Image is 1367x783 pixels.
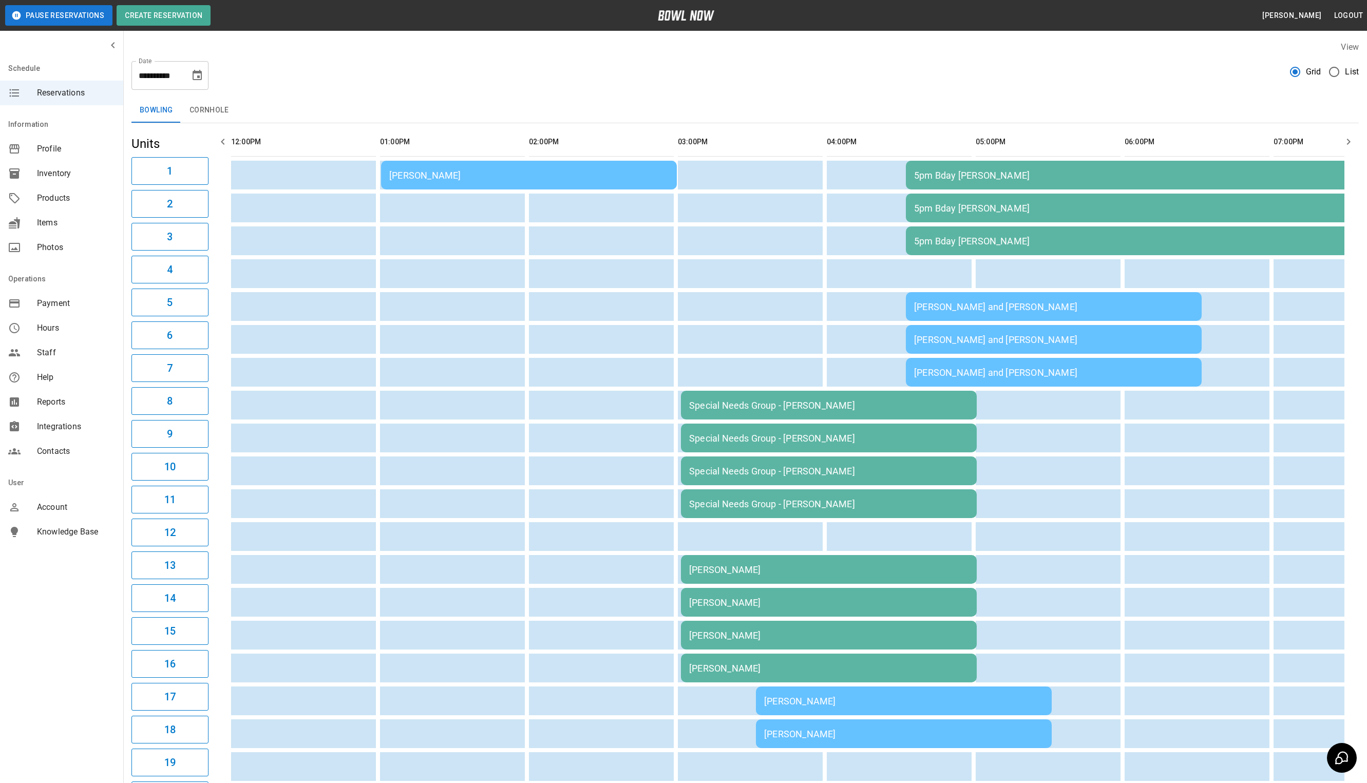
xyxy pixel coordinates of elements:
[914,236,1343,246] div: 5pm Bday [PERSON_NAME]
[1330,6,1367,25] button: Logout
[167,327,173,343] h6: 6
[37,526,115,538] span: Knowledge Base
[164,656,176,672] h6: 16
[231,127,376,157] th: 12:00PM
[389,170,669,181] div: [PERSON_NAME]
[131,223,208,251] button: 3
[914,301,1193,312] div: [PERSON_NAME] and [PERSON_NAME]
[1345,66,1359,78] span: List
[689,466,969,476] div: Special Needs Group - [PERSON_NAME]
[914,203,1343,214] div: 5pm Bday [PERSON_NAME]
[689,597,969,608] div: [PERSON_NAME]
[764,696,1043,706] div: [PERSON_NAME]
[164,590,176,606] h6: 14
[689,499,969,509] div: Special Needs Group - [PERSON_NAME]
[380,127,525,157] th: 01:00PM
[37,167,115,180] span: Inventory
[131,98,181,123] button: Bowling
[164,754,176,771] h6: 19
[131,749,208,776] button: 19
[164,721,176,738] h6: 18
[167,261,173,278] h6: 4
[131,551,208,579] button: 13
[167,196,173,212] h6: 2
[37,347,115,359] span: Staff
[131,98,1359,123] div: inventory tabs
[529,127,674,157] th: 02:00PM
[131,289,208,316] button: 5
[167,426,173,442] h6: 9
[914,334,1193,345] div: [PERSON_NAME] and [PERSON_NAME]
[131,716,208,743] button: 18
[131,453,208,481] button: 10
[167,294,173,311] h6: 5
[131,617,208,645] button: 15
[131,683,208,711] button: 17
[164,623,176,639] h6: 15
[167,393,173,409] h6: 8
[689,564,969,575] div: [PERSON_NAME]
[131,190,208,218] button: 2
[167,228,173,245] h6: 3
[689,630,969,641] div: [PERSON_NAME]
[37,143,115,155] span: Profile
[164,557,176,574] h6: 13
[914,367,1193,378] div: [PERSON_NAME] and [PERSON_NAME]
[1341,42,1359,52] label: View
[37,297,115,310] span: Payment
[131,519,208,546] button: 12
[131,650,208,678] button: 16
[131,387,208,415] button: 8
[167,163,173,179] h6: 1
[37,217,115,229] span: Items
[37,241,115,254] span: Photos
[37,87,115,99] span: Reservations
[37,371,115,384] span: Help
[131,584,208,612] button: 14
[164,491,176,508] h6: 11
[37,192,115,204] span: Products
[689,400,969,411] div: Special Needs Group - [PERSON_NAME]
[131,256,208,283] button: 4
[131,321,208,349] button: 6
[764,729,1043,739] div: [PERSON_NAME]
[181,98,237,123] button: Cornhole
[164,459,176,475] h6: 10
[117,5,211,26] button: Create Reservation
[914,170,1343,181] div: 5pm Bday [PERSON_NAME]
[164,524,176,541] h6: 12
[164,689,176,705] h6: 17
[37,445,115,457] span: Contacts
[131,486,208,513] button: 11
[689,663,969,674] div: [PERSON_NAME]
[131,136,208,152] h5: Units
[37,501,115,513] span: Account
[37,396,115,408] span: Reports
[1258,6,1325,25] button: [PERSON_NAME]
[37,421,115,433] span: Integrations
[5,5,112,26] button: Pause Reservations
[131,354,208,382] button: 7
[131,157,208,185] button: 1
[167,360,173,376] h6: 7
[37,322,115,334] span: Hours
[658,10,714,21] img: logo
[689,433,969,444] div: Special Needs Group - [PERSON_NAME]
[187,65,207,86] button: Choose date, selected date is Oct 11, 2025
[1306,66,1321,78] span: Grid
[131,420,208,448] button: 9
[678,127,823,157] th: 03:00PM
